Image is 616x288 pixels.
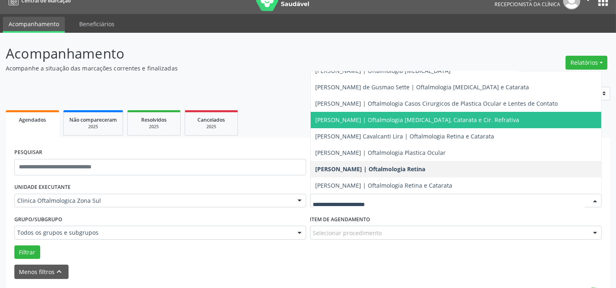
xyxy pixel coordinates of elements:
span: [PERSON_NAME] | Oftalmologia [MEDICAL_DATA], Catarata e Cir. Refrativa [316,116,520,124]
span: Recepcionista da clínica [495,1,560,8]
span: [PERSON_NAME] | Oftalmologia Retina e Catarata [316,181,453,189]
button: Filtrar [14,245,40,259]
span: Agendados [19,116,46,123]
a: Beneficiários [73,17,120,31]
span: Resolvidos [141,116,167,123]
span: [PERSON_NAME] Cavalcanti Lira | Oftalmologia Retina e Catarata [316,132,495,140]
div: 2025 [191,124,232,130]
span: Selecionar procedimento [313,229,382,237]
label: UNIDADE EXECUTANTE [14,181,71,194]
p: Acompanhe a situação das marcações correntes e finalizadas [6,64,429,73]
label: Item de agendamento [310,213,371,226]
span: Cancelados [198,116,225,123]
i: keyboard_arrow_up [55,267,64,276]
span: Não compareceram [69,116,117,123]
button: Relatórios [566,56,607,70]
button: Menos filtroskeyboard_arrow_up [14,265,69,279]
a: Acompanhamento [3,17,65,33]
span: Clinica Oftalmologica Zona Sul [17,197,289,205]
p: Acompanhamento [6,43,429,64]
span: [PERSON_NAME] | Oftalmologia Retina [316,165,426,173]
span: Todos os grupos e subgrupos [17,229,289,237]
span: [PERSON_NAME] | Oftalmologia Casos Cirurgicos de Plastica Ocular e Lentes de Contato [316,100,558,107]
label: Grupo/Subgrupo [14,213,62,226]
span: [PERSON_NAME] | Oftalmologia Plastica Ocular [316,149,446,156]
div: 2025 [69,124,117,130]
span: [PERSON_NAME] de Gusmao Sette | Oftalmologia [MEDICAL_DATA] e Catarata [316,83,529,91]
div: 2025 [133,124,174,130]
label: PESQUISAR [14,146,42,159]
